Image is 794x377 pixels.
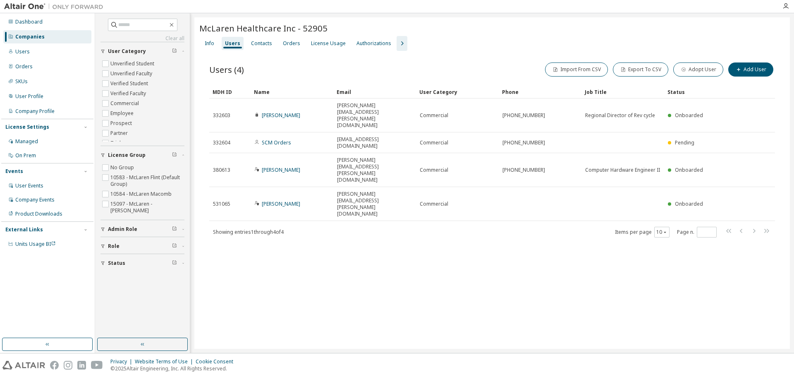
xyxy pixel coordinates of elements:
div: Authorizations [356,40,391,47]
button: Import From CSV [545,62,608,77]
span: Clear filter [172,152,177,158]
div: SKUs [15,78,28,85]
span: Onboarded [675,166,703,173]
span: Status [108,260,125,267]
span: License Group [108,152,146,158]
span: Page n. [677,227,717,238]
div: MDH ID [213,85,247,98]
label: 10583 - McLaren Flint (Default Group) [110,173,184,189]
div: User Events [15,182,43,189]
span: Computer Hardware Engineer II [585,167,660,173]
a: Clear all [100,35,184,42]
a: [PERSON_NAME] [262,200,300,207]
span: [PERSON_NAME][EMAIL_ADDRESS][PERSON_NAME][DOMAIN_NAME] [337,157,412,183]
div: Users [15,48,30,55]
a: [PERSON_NAME] [262,112,300,119]
span: Admin Role [108,226,137,233]
div: External Links [5,226,43,233]
div: Orders [283,40,300,47]
label: Prospect [110,118,134,128]
span: Commercial [420,139,448,146]
button: Admin Role [100,220,184,238]
button: Adopt User [673,62,723,77]
span: User Category [108,48,146,55]
button: Status [100,254,184,272]
div: License Settings [5,124,49,130]
span: Commercial [420,167,448,173]
div: Events [5,168,23,175]
span: Role [108,243,120,250]
div: Companies [15,34,45,40]
label: Employee [110,108,135,118]
button: License Group [100,146,184,164]
span: Commercial [420,112,448,119]
label: Trial [110,138,122,148]
span: [PHONE_NUMBER] [502,167,545,173]
label: Unverified Faculty [110,69,154,79]
span: Items per page [615,227,670,238]
span: Pending [675,139,694,146]
span: [PERSON_NAME][EMAIL_ADDRESS][PERSON_NAME][DOMAIN_NAME] [337,191,412,217]
div: Product Downloads [15,211,62,217]
div: Cookie Consent [196,358,238,365]
span: [EMAIL_ADDRESS][DOMAIN_NAME] [337,136,412,149]
label: Verified Student [110,79,150,89]
img: youtube.svg [91,361,103,370]
button: 10 [656,229,667,235]
img: linkedin.svg [77,361,86,370]
a: SCM Orders [262,139,291,146]
div: On Prem [15,152,36,159]
div: Job Title [585,85,661,98]
span: 380613 [213,167,230,173]
div: Status [667,85,725,98]
span: [PHONE_NUMBER] [502,139,545,146]
div: License Usage [311,40,346,47]
span: Users (4) [209,64,244,75]
span: McLaren Healthcare Inc - 52905 [199,22,328,34]
div: Website Terms of Use [135,358,196,365]
span: Clear filter [172,226,177,233]
div: Name [254,85,330,98]
span: [PERSON_NAME][EMAIL_ADDRESS][PERSON_NAME][DOMAIN_NAME] [337,102,412,129]
button: Export To CSV [613,62,668,77]
button: Role [100,237,184,255]
div: Dashboard [15,19,43,25]
img: Altair One [4,2,108,11]
label: 10584 - McLaren Macomb [110,189,173,199]
span: Onboarded [675,112,703,119]
span: Units Usage BI [15,240,56,247]
label: No Group [110,163,136,173]
button: User Category [100,42,184,60]
span: 531065 [213,201,230,207]
div: Orders [15,63,33,70]
label: Commercial [110,98,141,108]
label: Verified Faculty [110,89,148,98]
span: Showing entries 1 through 4 of 4 [213,228,284,235]
span: Clear filter [172,260,177,267]
span: Clear filter [172,48,177,55]
span: Onboarded [675,200,703,207]
button: Add User [728,62,773,77]
div: User Profile [15,93,43,100]
span: Commercial [420,201,448,207]
div: User Category [419,85,495,98]
img: facebook.svg [50,361,59,370]
div: Contacts [251,40,272,47]
div: Email [337,85,413,98]
div: Info [205,40,214,47]
label: Partner [110,128,129,138]
label: Unverified Student [110,59,156,69]
span: 332603 [213,112,230,119]
div: Managed [15,138,38,145]
span: 332604 [213,139,230,146]
div: Users [225,40,240,47]
div: Company Profile [15,108,55,115]
p: © 2025 Altair Engineering, Inc. All Rights Reserved. [110,365,238,372]
a: [PERSON_NAME] [262,166,300,173]
img: altair_logo.svg [2,361,45,370]
div: Company Events [15,197,55,203]
span: Regional Director of Rev cycle [585,112,655,119]
span: [PHONE_NUMBER] [502,112,545,119]
div: Phone [502,85,578,98]
span: Clear filter [172,243,177,250]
